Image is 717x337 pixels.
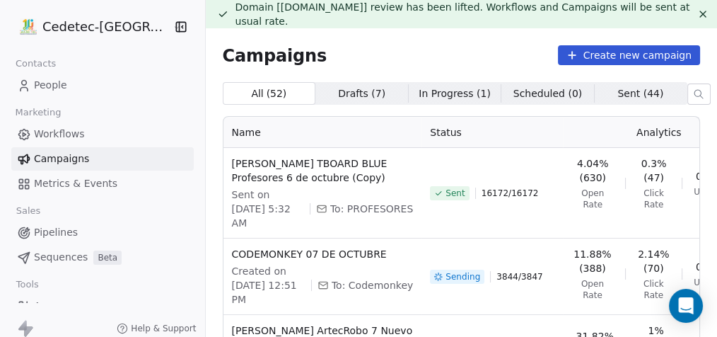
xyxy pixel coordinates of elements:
[232,247,414,261] span: CODEMONKEY 07 DE OCTUBRE
[419,86,491,101] span: In Progress ( 1 )
[637,188,671,210] span: Click Rate
[482,188,539,199] span: 16172 / 16172
[11,122,194,146] a: Workflows
[42,18,169,36] span: Cedetec-[GEOGRAPHIC_DATA]
[496,271,542,282] span: 3844 / 3847
[11,246,194,269] a: SequencesBeta
[421,117,563,148] th: Status
[11,172,194,195] a: Metrics & Events
[558,45,700,65] button: Create new campaign
[571,247,613,275] span: 11.88% (388)
[11,74,194,97] a: People
[445,271,480,282] span: Sending
[34,152,89,166] span: Campaigns
[232,264,306,307] span: Created on [DATE] 12:51 PM
[571,156,614,185] span: 4.04% (630)
[20,18,37,35] img: IMAGEN%2010%20A%C3%83%C2%91OS.png
[617,86,663,101] span: Sent ( 44 )
[571,278,613,301] span: Open Rate
[232,188,305,230] span: Sent on [DATE] 5:32 AM
[131,323,196,334] span: Help & Support
[34,127,85,142] span: Workflows
[11,147,194,171] a: Campaigns
[34,225,78,240] span: Pipelines
[117,323,196,334] a: Help & Support
[34,176,117,191] span: Metrics & Events
[232,156,414,185] span: [PERSON_NAME] TBOARD BLUE Profesores 6 de octubre (Copy)
[445,188,465,199] span: Sent
[93,251,122,265] span: Beta
[235,1,690,27] span: Domain [[DOMAIN_NAME]] review has been lifted. Workflows and Campaigns will be sent at usual rate.
[34,78,67,93] span: People
[9,102,67,123] span: Marketing
[571,188,614,210] span: Open Rate
[17,15,162,39] button: Cedetec-[GEOGRAPHIC_DATA]
[10,274,45,295] span: Tools
[636,278,670,301] span: Click Rate
[637,156,671,185] span: 0.3% (47)
[669,289,703,323] div: Open Intercom Messenger
[636,247,670,275] span: 2.14% (70)
[34,299,59,314] span: Apps
[11,221,194,244] a: Pipelines
[223,117,422,148] th: Name
[330,202,413,216] span: To: PROFESORES
[513,86,583,101] span: Scheduled ( 0 )
[223,45,327,65] span: Campaigns
[338,86,385,101] span: Drafts ( 7 )
[10,200,47,222] span: Sales
[34,250,88,265] span: Sequences
[11,295,194,318] a: Apps
[332,278,413,292] span: To: Codemonkey
[9,53,62,74] span: Contacts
